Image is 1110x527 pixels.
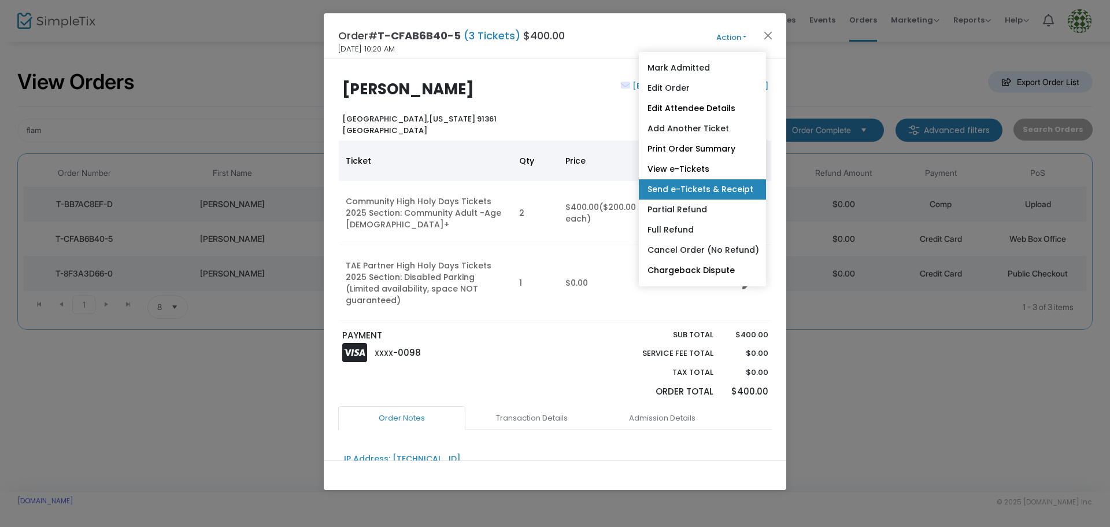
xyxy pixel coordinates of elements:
span: -0098 [393,347,421,359]
p: $400.00 [724,385,768,399]
a: View e-Tickets [639,159,766,179]
a: Add Another Ticket [639,119,766,139]
a: Full Refund [639,220,766,240]
th: Qty [512,141,558,181]
span: T-CFAB6B40-5 [378,28,461,43]
p: $0.00 [724,348,768,359]
a: Transaction Details [468,406,595,430]
div: IP Address: [TECHNICAL_ID] [344,453,461,465]
a: Print Order Summary [639,139,766,159]
th: Ticket [339,141,512,181]
div: Data table [339,141,771,321]
th: Price [558,141,668,181]
a: Edit Order [639,78,766,98]
a: Send e-Tickets & Receipt [639,179,766,200]
p: $400.00 [724,329,768,341]
p: PAYMENT [342,329,550,342]
span: XXXX [375,348,393,358]
p: Service Fee Total [615,348,713,359]
a: Mark Admitted [639,58,766,78]
span: [GEOGRAPHIC_DATA], [342,113,429,124]
button: Close [761,28,776,43]
td: 1 [512,245,558,321]
td: TAE Partner High Holy Days Tickets 2025 Section: Disabled Parking (Limited availability, space NO... [339,245,512,321]
a: Edit Attendee Details [639,98,766,119]
td: Community High Holy Days Tickets 2025 Section: Community Adult -Age [DEMOGRAPHIC_DATA]+ [339,181,512,245]
p: Order Total [615,385,713,399]
button: Action [697,31,766,44]
b: [PERSON_NAME] [342,79,474,99]
a: Cancel Order (No Refund) [639,240,766,260]
td: $400.00 [558,181,668,245]
a: Order Notes [338,406,465,430]
span: ($200.00 each) [565,201,636,224]
a: Chargeback Dispute [639,260,766,281]
h4: Order# $400.00 [338,28,565,43]
a: Partial Refund [639,200,766,220]
td: $0.00 [558,245,668,321]
span: [DATE] 10:20 AM [338,43,395,55]
p: $0.00 [724,367,768,378]
a: Admission Details [598,406,726,430]
td: 2 [512,181,558,245]
p: Tax Total [615,367,713,378]
p: Sub total [615,329,713,341]
span: (3 Tickets) [461,28,523,43]
b: [US_STATE] 91361 [GEOGRAPHIC_DATA] [342,113,497,136]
